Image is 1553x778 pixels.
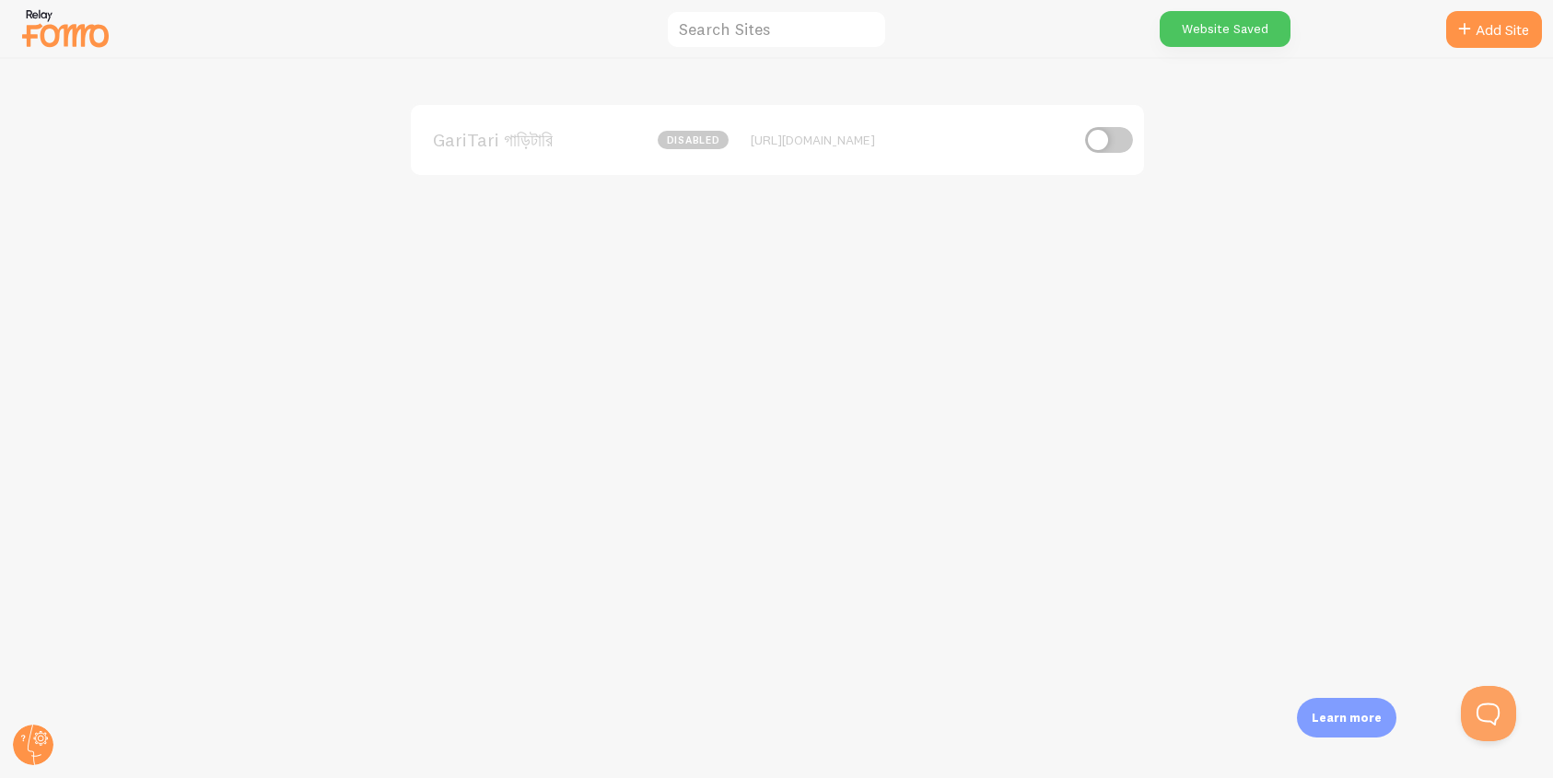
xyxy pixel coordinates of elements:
div: Website Saved [1160,11,1290,47]
div: [URL][DOMAIN_NAME] [751,132,1068,148]
p: Learn more [1312,709,1382,726]
div: Learn more [1297,698,1396,737]
iframe: Help Scout Beacon - Open [1461,686,1516,741]
img: fomo-relay-logo-orange.svg [19,5,111,52]
span: GariTari গাড়িটারি [433,132,581,148]
span: disabled [658,131,729,149]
